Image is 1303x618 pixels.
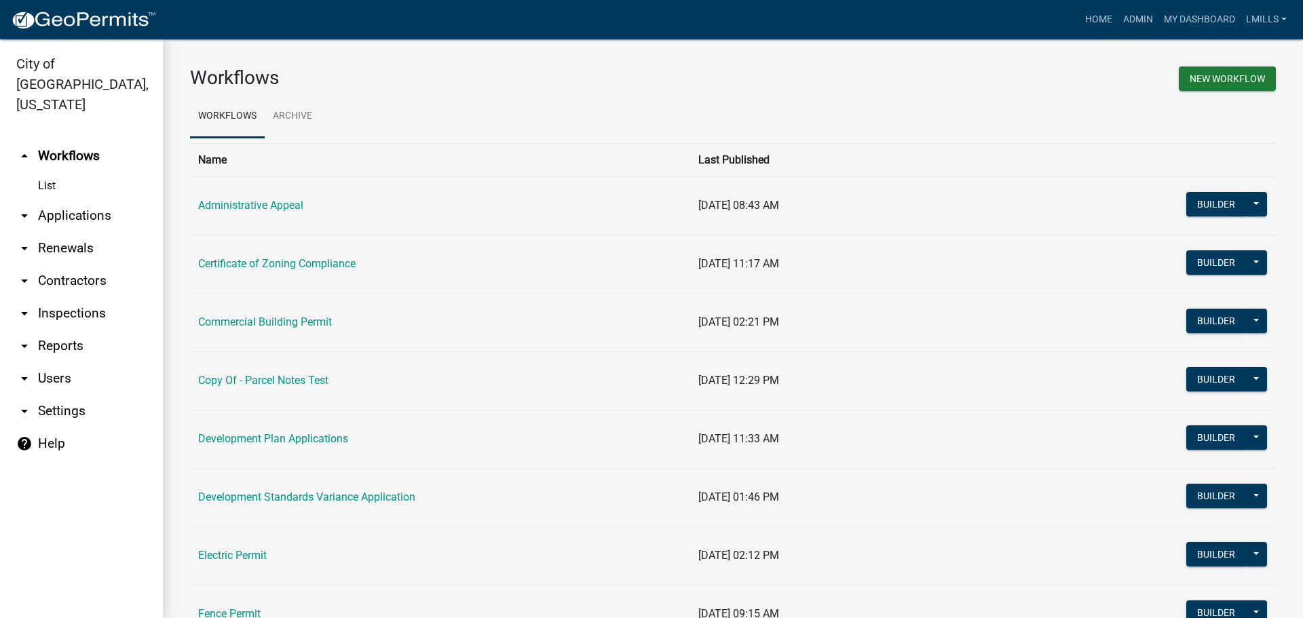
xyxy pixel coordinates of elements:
a: Commercial Building Permit [198,315,332,328]
button: Builder [1186,250,1246,275]
button: Builder [1186,367,1246,391]
th: Last Published [690,143,1065,176]
a: Admin [1118,7,1158,33]
span: [DATE] 11:17 AM [698,257,779,270]
i: arrow_drop_down [16,208,33,224]
a: Archive [265,95,320,138]
button: Builder [1186,484,1246,508]
span: [DATE] 12:29 PM [698,374,779,387]
span: [DATE] 08:43 AM [698,199,779,212]
span: [DATE] 11:33 AM [698,432,779,445]
button: Builder [1186,542,1246,566]
span: [DATE] 01:46 PM [698,490,779,503]
a: Development Plan Applications [198,432,348,445]
a: Certificate of Zoning Compliance [198,257,356,270]
i: arrow_drop_down [16,273,33,289]
span: [DATE] 02:21 PM [698,315,779,328]
a: Workflows [190,95,265,138]
a: Administrative Appeal [198,199,303,212]
span: [DATE] 02:12 PM [698,549,779,562]
a: Development Standards Variance Application [198,490,415,503]
i: help [16,436,33,452]
i: arrow_drop_down [16,338,33,354]
i: arrow_drop_down [16,305,33,322]
a: Electric Permit [198,549,267,562]
a: Copy Of - Parcel Notes Test [198,374,328,387]
th: Name [190,143,690,176]
button: Builder [1186,192,1246,216]
button: Builder [1186,309,1246,333]
a: Home [1080,7,1118,33]
a: lmills [1241,7,1292,33]
h3: Workflows [190,66,723,90]
i: arrow_drop_down [16,370,33,387]
i: arrow_drop_down [16,403,33,419]
i: arrow_drop_up [16,148,33,164]
button: Builder [1186,425,1246,450]
a: My Dashboard [1158,7,1241,33]
button: New Workflow [1179,66,1276,91]
i: arrow_drop_down [16,240,33,256]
